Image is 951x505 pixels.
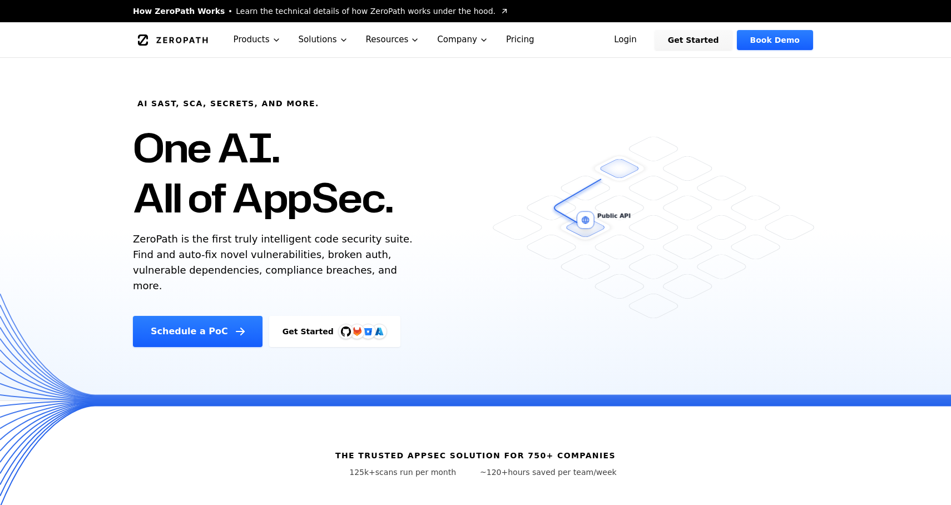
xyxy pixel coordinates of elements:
a: Get StartedGitHubGitLabAzure [269,316,400,347]
span: ~120+ [480,468,508,477]
button: Solutions [290,22,357,57]
p: ZeroPath is the first truly intelligent code security suite. Find and auto-fix novel vulnerabilit... [133,231,418,294]
a: How ZeroPath WorksLearn the technical details of how ZeroPath works under the hood. [133,6,509,17]
p: scans run per month [334,467,471,478]
img: GitHub [341,326,351,336]
h6: AI SAST, SCA, Secrets, and more. [137,98,319,109]
img: GitLab [346,320,368,343]
a: Schedule a PoC [133,316,262,347]
nav: Global [120,22,831,57]
h1: One AI. All of AppSec. [133,122,393,222]
button: Company [428,22,497,57]
a: Book Demo [737,30,813,50]
a: Login [601,30,650,50]
p: hours saved per team/week [480,467,617,478]
button: Products [225,22,290,57]
button: Resources [357,22,429,57]
span: 125k+ [349,468,375,477]
a: Pricing [497,22,543,57]
svg: Bitbucket [362,325,374,338]
img: Azure [375,327,384,336]
span: Learn the technical details of how ZeroPath works under the hood. [236,6,496,17]
span: How ZeroPath Works [133,6,225,17]
a: Get Started [655,30,732,50]
h6: The trusted AppSec solution for 750+ companies [335,450,616,461]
